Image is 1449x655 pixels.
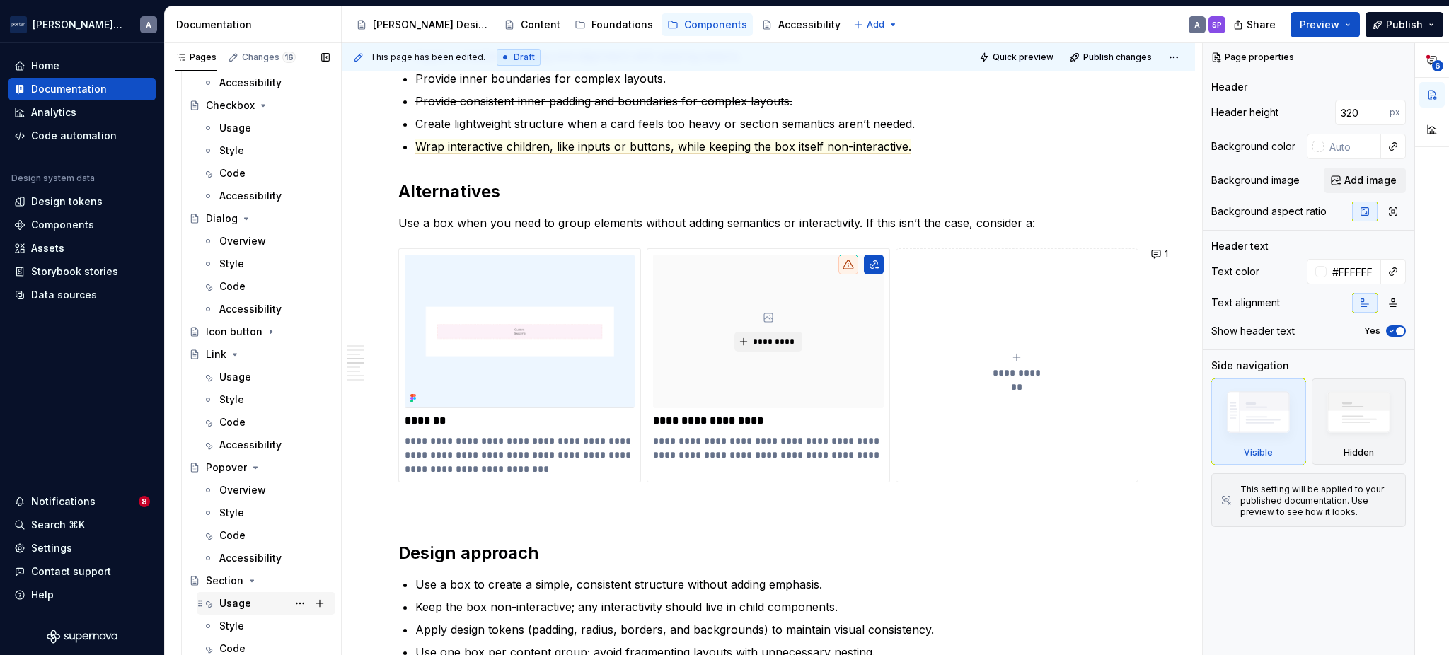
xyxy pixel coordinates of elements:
span: Wrap interactive children, like inputs or buttons, while keeping the box itself non-interactive. [415,139,911,154]
a: Code [197,275,335,298]
div: [PERSON_NAME] Design [373,18,490,32]
div: Section [206,574,243,588]
a: Code [197,524,335,547]
span: Add image [1344,173,1397,187]
a: Style [197,615,335,637]
span: Share [1247,18,1276,32]
a: Style [197,253,335,275]
p: Use a box when you need to group elements without adding semantics or interactivity. If this isn’... [398,214,1138,231]
a: Icon button [183,320,335,343]
div: Content [521,18,560,32]
a: Assets [8,237,156,260]
div: Show header text [1211,324,1295,338]
button: Add [849,15,902,35]
div: Icon button [206,325,262,339]
div: Overview [219,234,266,248]
a: Supernova Logo [47,630,117,644]
div: Code [219,528,246,543]
button: Search ⌘K [8,514,156,536]
a: Link [183,343,335,366]
input: Auto [1327,259,1381,284]
div: Header height [1211,105,1278,120]
s: Provide consistent inner padding and boundaries for complex layouts. [415,94,792,108]
a: Settings [8,537,156,560]
p: px [1390,107,1400,118]
button: Publish changes [1066,47,1158,67]
div: Accessibility [219,189,282,203]
a: Usage [197,117,335,139]
div: SP [1212,19,1222,30]
a: Documentation [8,78,156,100]
a: Accessibility [197,71,335,94]
div: Text alignment [1211,296,1280,310]
p: Use a box to create a simple, consistent structure without adding emphasis. [415,576,1138,593]
div: Hidden [1344,447,1374,458]
div: This setting will be applied to your published documentation. Use preview to see how it looks. [1240,484,1397,518]
a: Accessibility [197,298,335,320]
button: Contact support [8,560,156,583]
div: Hidden [1312,378,1407,465]
div: Code [219,166,246,180]
a: Accessibility [197,434,335,456]
div: Components [684,18,747,32]
button: 1 [1147,244,1174,264]
label: Yes [1364,325,1380,337]
div: A [1194,19,1200,30]
div: Popover [206,460,247,475]
a: Style [197,139,335,162]
div: Storybook stories [31,265,118,279]
button: Share [1226,12,1285,37]
a: Usage [197,592,335,615]
a: Data sources [8,284,156,306]
div: Accessibility [219,302,282,316]
span: 1 [1165,248,1168,260]
button: Publish [1366,12,1443,37]
div: Assets [31,241,64,255]
a: Dialog [183,207,335,230]
h2: Design approach [398,542,1138,564]
div: Foundations [591,18,653,32]
div: Documentation [31,82,107,96]
div: Usage [219,370,251,384]
span: Draft [514,52,535,63]
div: Accessibility [778,18,841,32]
input: Auto [1324,134,1381,159]
a: Home [8,54,156,77]
p: Keep the box non-interactive; any interactivity should live in child components. [415,598,1138,615]
button: [PERSON_NAME] AirlinesA [3,9,161,40]
div: Overview [219,483,266,497]
a: Code automation [8,124,156,147]
div: Checkbox [206,98,255,112]
div: Style [219,619,244,633]
div: A [146,19,151,30]
div: Visible [1244,447,1273,458]
div: Accessibility [219,438,282,452]
div: Visible [1211,378,1306,465]
a: Storybook stories [8,260,156,283]
div: Notifications [31,494,96,509]
a: Style [197,388,335,411]
div: Usage [219,121,251,135]
div: Settings [31,541,72,555]
div: Style [219,506,244,520]
a: Style [197,502,335,524]
div: Help [31,588,54,602]
a: Components [8,214,156,236]
div: Page tree [350,11,846,39]
h2: Alternatives [398,180,1138,203]
a: Accessibility [197,185,335,207]
div: Background image [1211,173,1300,187]
a: Content [498,13,566,36]
div: Code automation [31,129,117,143]
a: Popover [183,456,335,479]
div: [PERSON_NAME] Airlines [33,18,123,32]
img: f0306bc8-3074-41fb-b11c-7d2e8671d5eb.png [10,16,27,33]
div: Home [31,59,59,73]
a: Usage [197,366,335,388]
div: Analytics [31,105,76,120]
input: Auto [1335,100,1390,125]
a: Code [197,411,335,434]
a: Accessibility [756,13,846,36]
a: Code [197,162,335,185]
div: Style [219,144,244,158]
